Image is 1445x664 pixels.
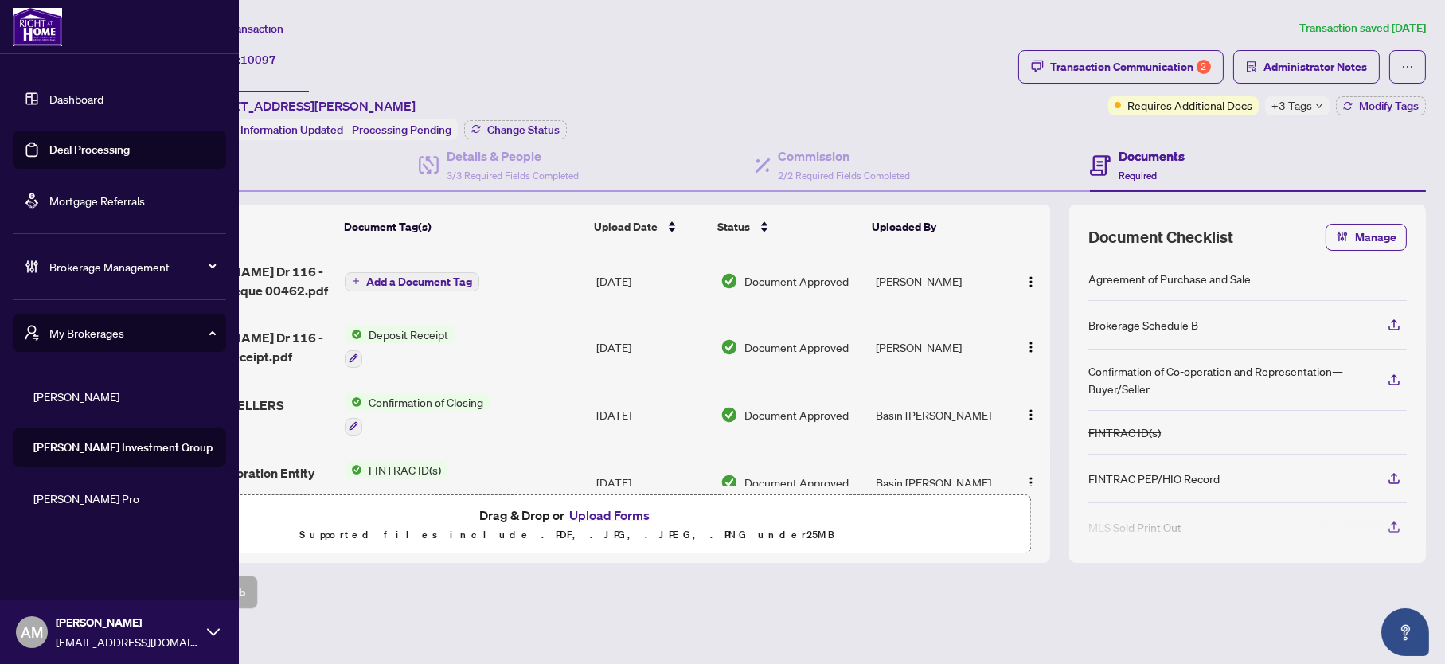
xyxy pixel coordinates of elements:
[1401,61,1414,73] span: ellipsis
[49,193,145,208] a: Mortgage Referrals
[590,448,714,516] td: [DATE]
[1315,102,1323,110] span: down
[464,120,567,139] button: Change Status
[345,326,362,343] img: Status Icon
[1233,50,1380,84] button: Administrator Notes
[1197,60,1211,74] div: 2
[33,388,215,405] span: [PERSON_NAME]
[1326,224,1407,251] button: Manage
[1336,96,1426,115] button: Modify Tags
[1025,275,1037,288] img: Logo
[1050,54,1211,80] div: Transaction Communication
[56,633,199,650] span: [EMAIL_ADDRESS][DOMAIN_NAME]
[1088,470,1220,487] div: FINTRAC PEP/HIO Record
[1018,470,1044,495] button: Logo
[1119,146,1185,166] h4: Documents
[1088,518,1181,536] div: MLS Sold Print Out
[362,461,447,478] span: FINTRAC ID(s)
[1018,334,1044,360] button: Logo
[345,461,362,478] img: Status Icon
[869,448,1006,516] td: Basin [PERSON_NAME]
[345,326,455,368] button: Status IconDeposit Receipt
[33,439,215,456] span: [PERSON_NAME] Investment Group
[1119,170,1157,182] span: Required
[345,272,479,291] button: Add a Document Tag
[338,205,588,249] th: Document Tag(s)
[49,324,215,342] span: My Brokerages
[1018,268,1044,294] button: Logo
[721,406,738,424] img: Document Status
[1127,96,1252,114] span: Requires Additional Docs
[590,249,714,313] td: [DATE]
[1088,362,1369,397] div: Confirmation of Co-operation and Representation—Buyer/Seller
[447,146,579,166] h4: Details & People
[744,338,849,356] span: Document Approved
[721,474,738,491] img: Document Status
[345,393,490,436] button: Status IconConfirmation of Closing
[744,474,849,491] span: Document Approved
[352,277,360,285] span: plus
[717,218,750,236] span: Status
[56,614,199,631] span: [PERSON_NAME]
[869,249,1006,313] td: [PERSON_NAME]
[1088,316,1198,334] div: Brokerage Schedule B
[198,21,283,36] span: View Transaction
[594,218,658,236] span: Upload Date
[744,272,849,290] span: Document Approved
[1025,408,1037,421] img: Logo
[487,124,560,135] span: Change Status
[1018,50,1224,84] button: Transaction Communication2
[362,393,490,411] span: Confirmation of Closing
[1088,424,1161,441] div: FINTRAC ID(s)
[1018,402,1044,428] button: Logo
[49,143,130,157] a: Deal Processing
[779,170,911,182] span: 2/2 Required Fields Completed
[197,96,416,115] span: [STREET_ADDRESS][PERSON_NAME]
[721,338,738,356] img: Document Status
[1263,54,1367,80] span: Administrator Notes
[588,205,711,249] th: Upload Date
[590,381,714,448] td: [DATE]
[869,313,1006,381] td: [PERSON_NAME]
[345,393,362,411] img: Status Icon
[1355,225,1396,250] span: Manage
[24,325,40,341] span: user-switch
[1025,341,1037,353] img: Logo
[479,505,654,525] span: Drag & Drop or
[1271,96,1312,115] span: +3 Tags
[103,495,1030,554] span: Drag & Drop orUpload FormsSupported files include .PDF, .JPG, .JPEG, .PNG under25MB
[345,461,447,503] button: Status IconFINTRAC ID(s)
[197,119,458,140] div: Status:
[1088,270,1251,287] div: Agreement of Purchase and Sale
[366,276,472,287] span: Add a Document Tag
[865,205,1002,249] th: Uploaded By
[1299,19,1426,37] article: Transaction saved [DATE]
[362,326,455,343] span: Deposit Receipt
[1381,608,1429,656] button: Open asap
[345,271,479,291] button: Add a Document Tag
[240,53,276,67] span: 10097
[1359,100,1419,111] span: Modify Tags
[112,525,1021,545] p: Supported files include .PDF, .JPG, .JPEG, .PNG under 25 MB
[49,258,215,275] span: Brokerage Management
[21,621,43,643] span: AM
[1088,226,1233,248] span: Document Checklist
[744,406,849,424] span: Document Approved
[33,490,215,507] span: [PERSON_NAME] Pro
[869,381,1006,448] td: Basin [PERSON_NAME]
[1246,61,1257,72] span: solution
[779,146,911,166] h4: Commission
[49,92,103,106] a: Dashboard
[240,123,451,137] span: Information Updated - Processing Pending
[447,170,579,182] span: 3/3 Required Fields Completed
[13,8,62,46] img: logo
[590,313,714,381] td: [DATE]
[564,505,654,525] button: Upload Forms
[711,205,865,249] th: Status
[1025,476,1037,489] img: Logo
[721,272,738,290] img: Document Status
